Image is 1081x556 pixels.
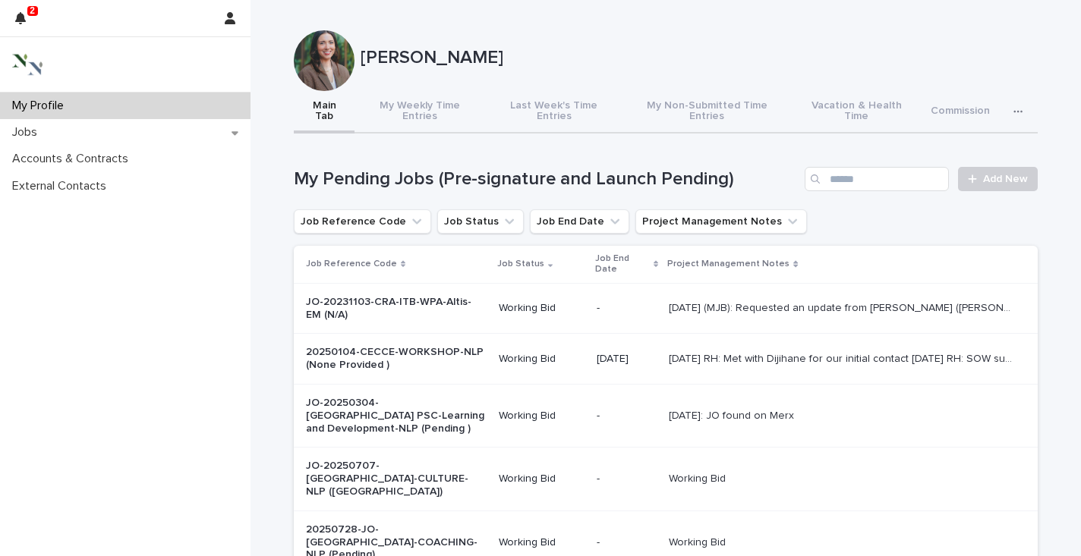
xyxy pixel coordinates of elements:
p: JO-20231103-CRA-ITB-WPA-Altis-EM (N/A) [306,296,487,322]
span: Add New [983,174,1028,184]
p: February 4 RH: Met with Dijihane for our initial contact February 6 RH: SOW submitted 24 Mars RH:... [669,350,1016,366]
p: Jobs [6,125,49,140]
tr: JO-20231103-CRA-ITB-WPA-Altis-EM (N/A)Working Bid-[DATE] (MJB): Requested an update from [PERSON_... [294,283,1038,334]
button: Project Management Notes [635,209,807,234]
p: Working Bid [669,533,729,549]
button: Job End Date [530,209,629,234]
tr: 20250104-CECCE-WORKSHOP-NLP (None Provided )Working Bid[DATE][DATE] RH: Met with Dijihane for our... [294,334,1038,385]
p: My Profile [6,99,76,113]
p: Working Bid [499,353,585,366]
button: Main Tab [294,91,355,134]
p: - [597,536,657,549]
button: Job Status [437,209,524,234]
tr: JO-20250707-[GEOGRAPHIC_DATA]-CULTURE-NLP ([GEOGRAPHIC_DATA])Working Bid-Working BidWorking Bid [294,448,1038,510]
tr: JO-20250304-[GEOGRAPHIC_DATA] PSC-Learning and Development-NLP (Pending )Working Bid-[DATE]: JO f... [294,384,1038,447]
p: - [597,473,657,485]
p: JO-20250304-[GEOGRAPHIC_DATA] PSC-Learning and Development-NLP (Pending ) [306,397,487,435]
div: 2 [15,9,35,36]
h1: My Pending Jobs (Pre-signature and Launch Pending) [294,168,799,190]
p: - [597,302,657,315]
p: Working Bid [499,410,585,422]
p: JO-20250707-[GEOGRAPHIC_DATA]-CULTURE-NLP ([GEOGRAPHIC_DATA]) [306,460,487,498]
p: [DATE]: JO found on Merx [669,407,797,422]
p: 2 [30,5,35,16]
button: Commission [922,91,999,134]
p: Job End Date [595,250,650,278]
button: Last Week's Time Entries [485,91,622,134]
p: [PERSON_NAME] [361,47,1032,69]
p: Accounts & Contracts [6,152,140,166]
p: Project Management Notes [667,256,789,272]
p: Jan. 22, 2024 (MJB): Requested an update from Altis (Eric Myers). Nov. 30, 2023 (MJB): Client is ... [669,299,1016,315]
button: Job Reference Code [294,209,431,234]
a: Add New [958,167,1038,191]
input: Search [805,167,949,191]
button: My Non-Submitted Time Entries [622,91,792,134]
p: 20250104-CECCE-WORKSHOP-NLP (None Provided ) [306,346,487,372]
button: Vacation & Health Time [792,91,922,134]
p: Working Bid [669,470,729,485]
p: Job Status [497,256,544,272]
p: Working Bid [499,302,585,315]
p: Working Bid [499,473,585,485]
button: My Weekly Time Entries [355,91,485,134]
p: Job Reference Code [306,256,397,272]
img: 3bAFpBnQQY6ys9Fa9hsD [12,49,43,80]
p: - [597,410,657,422]
p: [DATE] [597,353,657,366]
p: External Contacts [6,179,118,193]
p: Working Bid [499,536,585,549]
